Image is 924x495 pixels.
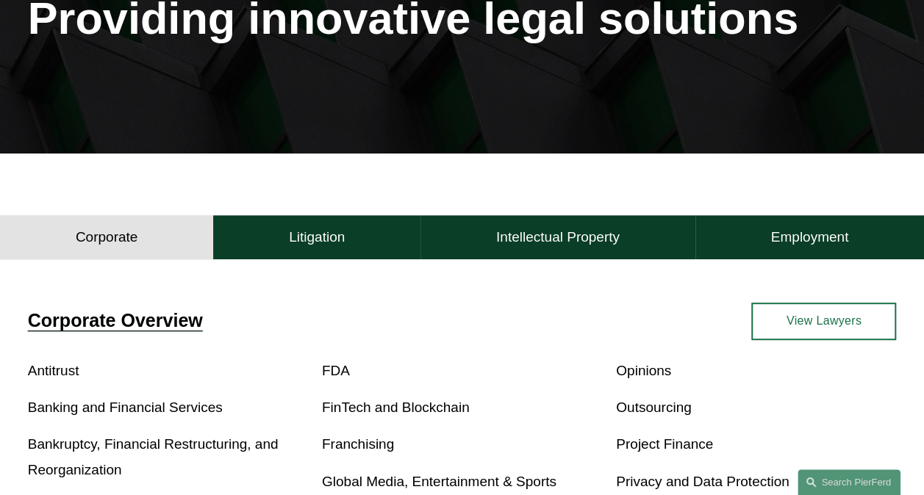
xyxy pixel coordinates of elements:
a: FDA [322,363,350,378]
h4: Intellectual Property [496,228,620,246]
h4: Litigation [289,228,345,246]
a: Privacy and Data Protection [616,474,789,489]
a: Bankruptcy, Financial Restructuring, and Reorganization [28,436,279,477]
h4: Corporate [76,228,138,246]
a: View Lawyers [751,303,896,340]
a: Antitrust [28,363,79,378]
a: Opinions [616,363,671,378]
a: Banking and Financial Services [28,400,223,415]
a: Outsourcing [616,400,691,415]
h4: Employment [771,228,849,246]
a: Corporate Overview [28,310,203,330]
a: Global Media, Entertainment & Sports [322,474,556,489]
a: Franchising [322,436,394,452]
a: FinTech and Blockchain [322,400,470,415]
a: Search this site [798,469,900,495]
a: Project Finance [616,436,713,452]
